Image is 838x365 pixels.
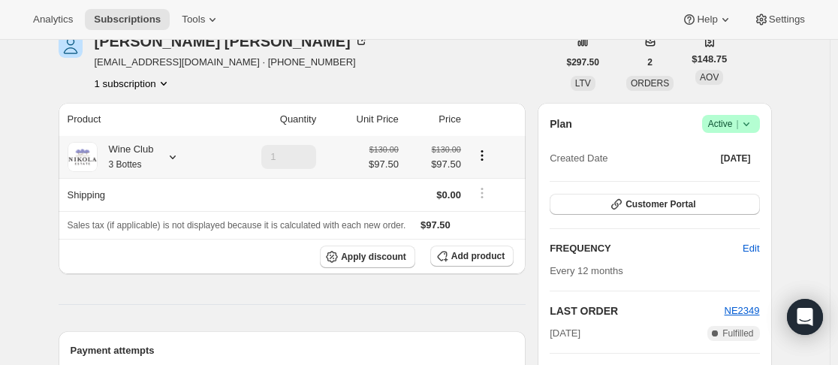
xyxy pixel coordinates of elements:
[436,189,461,201] span: $0.00
[94,14,161,26] span: Subscriptions
[182,14,205,26] span: Tools
[71,343,514,358] h2: Payment attempts
[550,194,759,215] button: Customer Portal
[33,14,73,26] span: Analytics
[725,305,760,316] a: NE2349
[432,145,461,154] small: $130.00
[708,116,754,131] span: Active
[638,52,662,73] button: 2
[787,299,823,335] div: Open Intercom Messenger
[647,56,653,68] span: 2
[743,241,759,256] span: Edit
[59,103,219,136] th: Product
[59,178,219,211] th: Shipping
[59,34,83,58] span: Debbie Kalle
[109,159,142,170] small: 3 Bottes
[85,9,170,30] button: Subscriptions
[722,327,753,339] span: Fulfilled
[550,241,743,256] h2: FREQUENCY
[631,78,669,89] span: ORDERS
[550,151,607,166] span: Created Date
[430,246,514,267] button: Add product
[95,76,171,91] button: Product actions
[700,72,719,83] span: AOV
[470,185,494,201] button: Shipping actions
[341,251,406,263] span: Apply discount
[558,52,608,73] button: $297.50
[421,219,451,231] span: $97.50
[550,116,572,131] h2: Plan
[697,14,717,26] span: Help
[408,157,461,172] span: $97.50
[95,34,369,49] div: [PERSON_NAME] [PERSON_NAME]
[173,9,229,30] button: Tools
[219,103,321,136] th: Quantity
[736,118,738,130] span: |
[745,9,814,30] button: Settings
[712,148,760,169] button: [DATE]
[321,103,403,136] th: Unit Price
[320,246,415,268] button: Apply discount
[403,103,466,136] th: Price
[470,147,494,164] button: Product actions
[550,303,724,318] h2: LAST ORDER
[24,9,82,30] button: Analytics
[68,220,406,231] span: Sales tax (if applicable) is not displayed because it is calculated with each new order.
[721,152,751,164] span: [DATE]
[692,52,727,67] span: $148.75
[95,55,369,70] span: [EMAIL_ADDRESS][DOMAIN_NAME] · [PHONE_NUMBER]
[725,303,760,318] button: NE2349
[550,265,623,276] span: Every 12 months
[734,237,768,261] button: Edit
[451,250,505,262] span: Add product
[769,14,805,26] span: Settings
[567,56,599,68] span: $297.50
[369,157,399,172] span: $97.50
[550,326,580,341] span: [DATE]
[369,145,399,154] small: $130.00
[625,198,695,210] span: Customer Portal
[68,142,98,172] img: product img
[575,78,591,89] span: LTV
[98,142,154,172] div: Wine Club
[673,9,741,30] button: Help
